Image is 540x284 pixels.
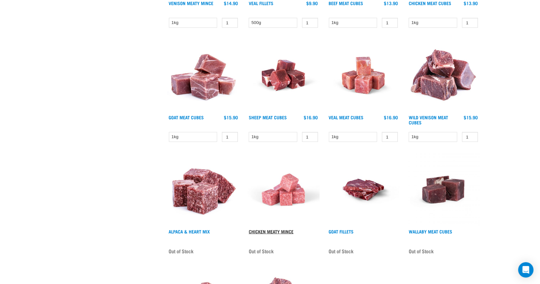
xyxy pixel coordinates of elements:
img: Raw Essentials Goat Fillets [327,154,400,226]
input: 1 [222,18,238,28]
a: Venison Meaty Mince [169,2,214,4]
img: Chicken Meaty Mince [247,154,320,226]
input: 1 [382,18,398,28]
a: Sheep Meat Cubes [249,116,287,118]
img: Possum Chicken Heart Mix 01 [167,154,240,226]
a: Chicken Meaty Mince [249,230,293,233]
a: Goat Meat Cubes [169,116,204,118]
a: Beef Meat Cubes [329,2,363,4]
a: Goat Fillets [329,230,354,233]
input: 1 [462,132,478,142]
input: 1 [462,18,478,28]
div: Open Intercom Messenger [518,262,534,278]
a: Wallaby Meat Cubes [409,230,452,233]
img: Veal Meat Cubes8454 [327,39,400,112]
a: Veal Fillets [249,2,273,4]
div: $16.90 [384,115,398,120]
span: Out of Stock [409,246,434,256]
img: Wallaby Meat Cubes [407,154,480,226]
a: Alpaca & Heart Mix [169,230,210,233]
span: Out of Stock [169,246,194,256]
div: $16.90 [304,115,318,120]
span: Out of Stock [329,246,354,256]
img: Sheep Meat [247,39,320,112]
input: 1 [382,132,398,142]
a: Veal Meat Cubes [329,116,364,118]
div: $13.90 [464,1,478,6]
input: 1 [302,132,318,142]
div: $15.90 [224,115,238,120]
input: 1 [302,18,318,28]
div: $14.90 [224,1,238,6]
div: $15.90 [464,115,478,120]
img: 1184 Wild Goat Meat Cubes Boneless 01 [167,39,240,112]
a: Wild Venison Meat Cubes [409,116,448,123]
div: $13.90 [384,1,398,6]
div: $9.90 [307,1,318,6]
img: 1181 Wild Venison Meat Cubes Boneless 01 [407,39,480,112]
input: 1 [222,132,238,142]
span: Out of Stock [249,246,274,256]
a: Chicken Meat Cubes [409,2,451,4]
